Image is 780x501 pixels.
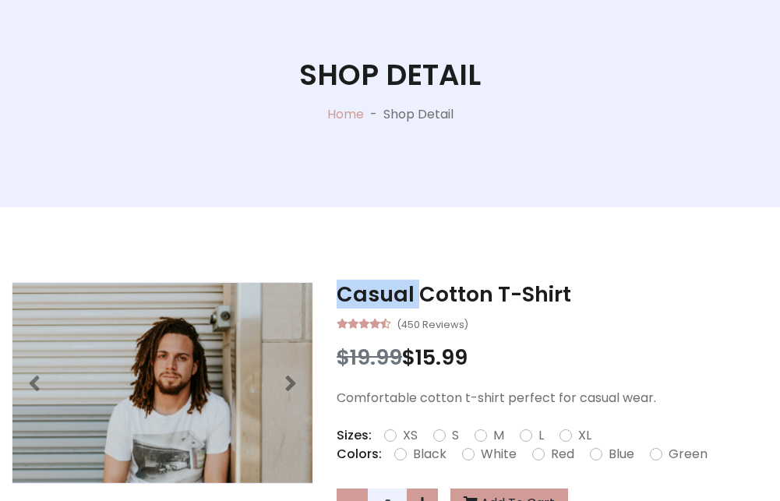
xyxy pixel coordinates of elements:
[481,445,517,464] label: White
[337,426,372,445] p: Sizes:
[493,426,504,445] label: M
[551,445,574,464] label: Red
[299,58,481,92] h1: Shop Detail
[415,343,468,372] span: 15.99
[538,426,544,445] label: L
[337,282,768,307] h3: Casual Cotton T-Shirt
[403,426,418,445] label: XS
[337,445,382,464] p: Colors:
[669,445,708,464] label: Green
[452,426,459,445] label: S
[364,105,383,124] p: -
[12,283,312,483] img: Image
[397,314,468,333] small: (450 Reviews)
[327,105,364,123] a: Home
[578,426,591,445] label: XL
[337,343,402,372] span: $19.99
[609,445,634,464] label: Blue
[383,105,454,124] p: Shop Detail
[337,389,768,408] p: Comfortable cotton t-shirt perfect for casual wear.
[337,345,768,370] h3: $
[413,445,446,464] label: Black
